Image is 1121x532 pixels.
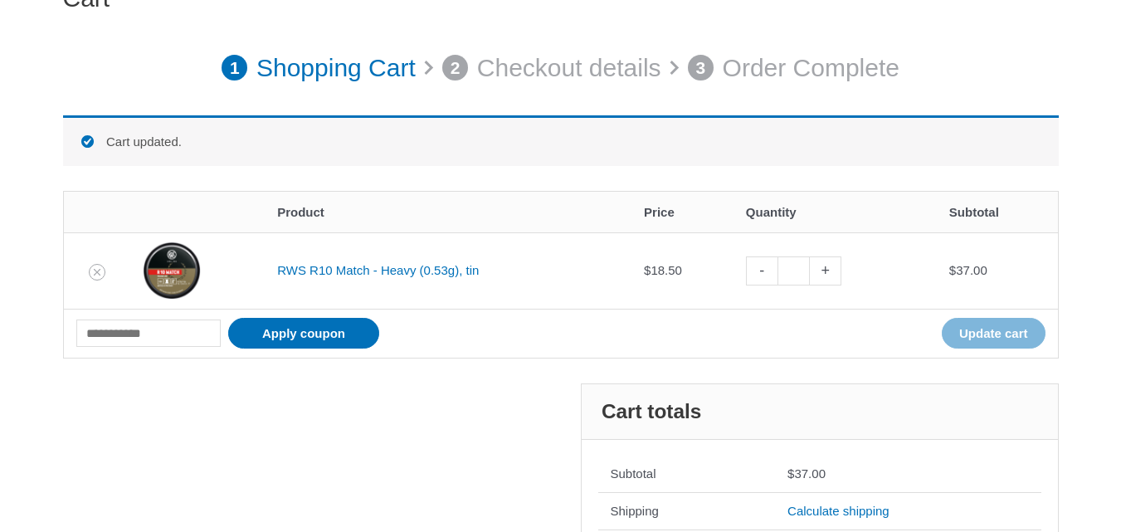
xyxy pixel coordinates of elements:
[777,256,810,286] input: Product quantity
[222,55,248,81] span: 1
[256,45,416,91] p: Shopping Cart
[644,263,651,277] span: $
[937,192,1058,232] th: Subtotal
[222,45,416,91] a: 1 Shopping Cart
[949,263,956,277] span: $
[734,192,937,232] th: Quantity
[598,456,776,493] th: Subtotal
[477,45,661,91] p: Checkout details
[810,256,841,286] a: +
[442,55,469,81] span: 2
[787,504,889,518] a: Calculate shipping
[942,318,1045,349] button: Update cart
[644,263,682,277] bdi: 18.50
[787,466,826,481] bdi: 37.00
[442,45,661,91] a: 2 Checkout details
[631,192,734,232] th: Price
[746,256,777,286] a: -
[228,318,379,349] button: Apply coupon
[949,263,987,277] bdi: 37.00
[89,264,105,281] a: Remove RWS R10 Match - Heavy (0.53g), tin from cart
[63,115,1059,166] div: Cart updated.
[582,384,1058,440] h2: Cart totals
[787,466,794,481] span: $
[277,263,479,277] a: RWS R10 Match - Heavy (0.53g), tin
[265,192,631,232] th: Product
[143,242,201,300] img: RWS R10 Match
[598,492,776,530] th: Shipping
